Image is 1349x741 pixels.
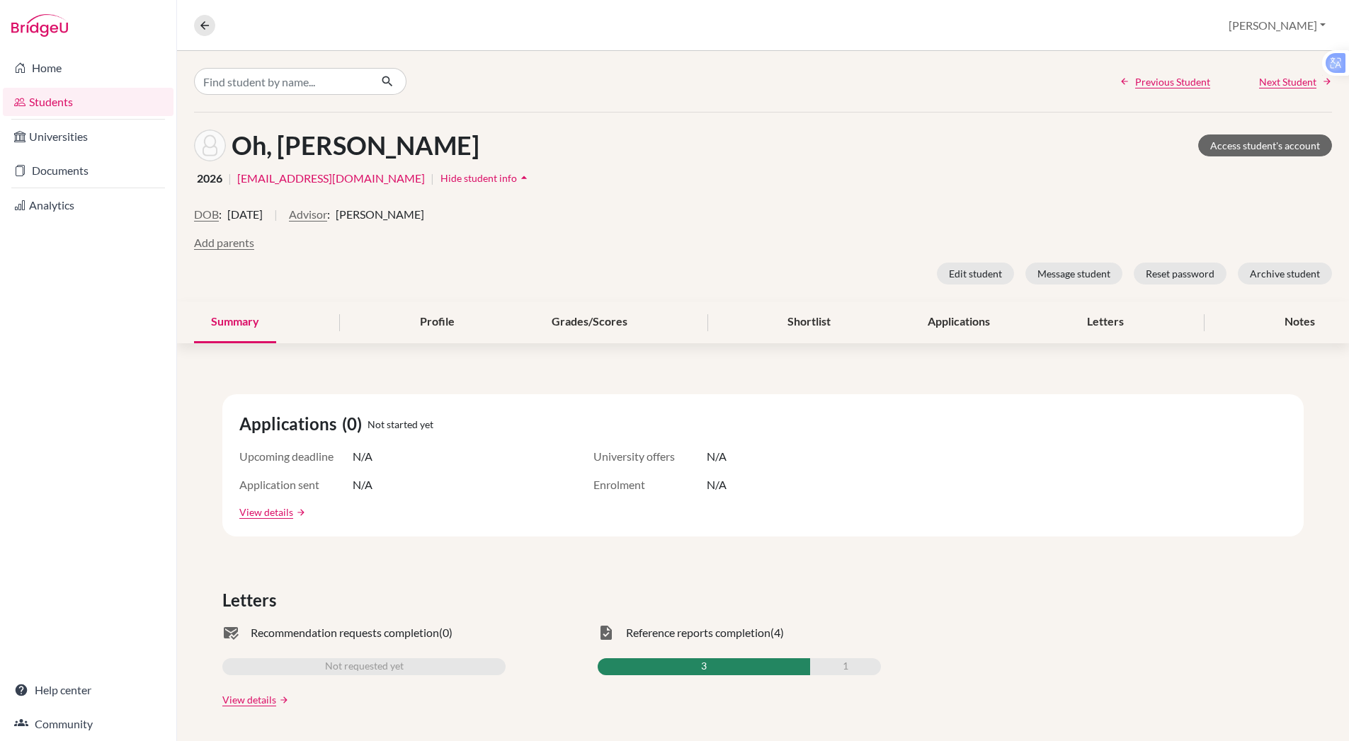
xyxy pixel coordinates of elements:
[1238,263,1332,285] button: Archive student
[342,411,368,437] span: (0)
[237,170,425,187] a: [EMAIL_ADDRESS][DOMAIN_NAME]
[194,130,226,161] img: SeungBin Oh's avatar
[289,206,327,223] button: Advisor
[1135,74,1210,89] span: Previous Student
[439,624,452,641] span: (0)
[535,301,644,343] div: Grades/Scores
[239,505,293,519] a: View details
[293,507,306,517] a: arrow_forward
[194,206,219,223] button: DOB
[3,88,173,116] a: Students
[517,171,531,185] i: arrow_drop_up
[626,624,770,641] span: Reference reports completion
[353,476,372,493] span: N/A
[368,417,433,432] span: Not started yet
[327,206,330,223] span: :
[707,476,727,493] span: N/A
[3,156,173,185] a: Documents
[3,676,173,704] a: Help center
[239,448,353,465] span: Upcoming deadline
[232,130,479,161] h1: Oh, [PERSON_NAME]
[336,206,424,223] span: [PERSON_NAME]
[222,587,282,613] span: Letters
[593,476,707,493] span: Enrolment
[228,170,232,187] span: |
[3,710,173,738] a: Community
[707,448,727,465] span: N/A
[3,191,173,219] a: Analytics
[239,476,353,493] span: Application sent
[222,692,276,707] a: View details
[403,301,472,343] div: Profile
[276,695,289,705] a: arrow_forward
[325,658,404,675] span: Not requested yet
[431,170,434,187] span: |
[251,624,439,641] span: Recommendation requests completion
[593,448,707,465] span: University offers
[911,301,1007,343] div: Applications
[770,624,784,641] span: (4)
[197,170,222,187] span: 2026
[219,206,222,223] span: :
[274,206,278,234] span: |
[3,54,173,82] a: Home
[227,206,263,223] span: [DATE]
[194,68,370,95] input: Find student by name...
[701,658,707,675] span: 3
[1259,74,1316,89] span: Next Student
[1025,263,1122,285] button: Message student
[353,448,372,465] span: N/A
[222,624,239,641] span: mark_email_read
[3,122,173,151] a: Universities
[1134,263,1226,285] button: Reset password
[770,301,848,343] div: Shortlist
[1070,301,1141,343] div: Letters
[598,624,615,641] span: task
[843,658,848,675] span: 1
[440,172,517,184] span: Hide student info
[194,234,254,251] button: Add parents
[239,411,342,437] span: Applications
[1259,74,1332,89] a: Next Student
[1222,12,1332,39] button: [PERSON_NAME]
[11,14,68,37] img: Bridge-U
[937,263,1014,285] button: Edit student
[1120,74,1210,89] a: Previous Student
[194,301,276,343] div: Summary
[440,167,532,189] button: Hide student infoarrow_drop_up
[1268,301,1332,343] div: Notes
[1198,134,1332,156] a: Access student's account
